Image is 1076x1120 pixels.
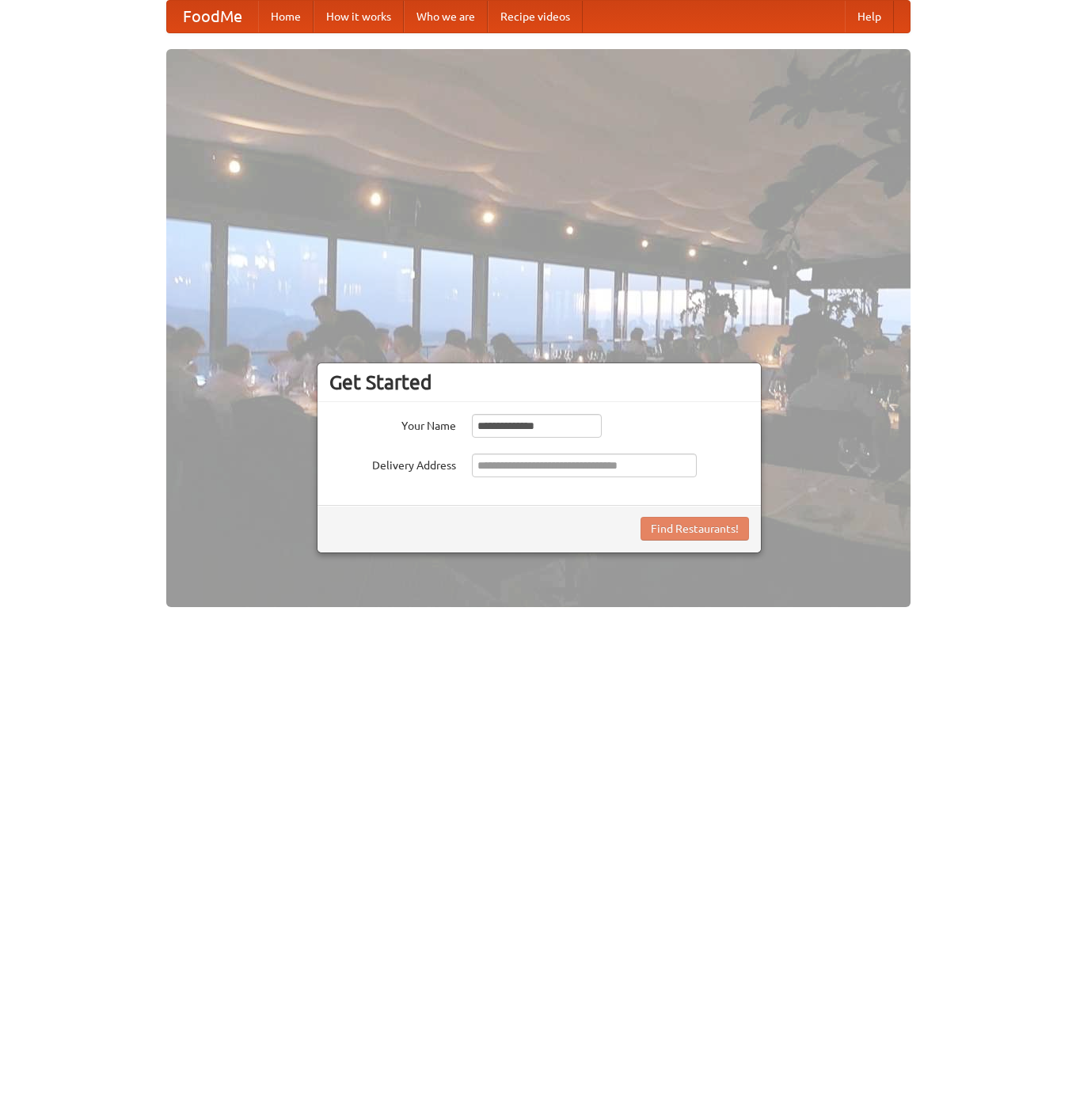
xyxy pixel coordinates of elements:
[167,1,258,32] a: FoodMe
[404,1,488,32] a: Who we are
[258,1,314,32] a: Home
[314,1,404,32] a: How it works
[488,1,583,32] a: Recipe videos
[845,1,894,32] a: Help
[329,414,456,434] label: Your Name
[329,454,456,473] label: Delivery Address
[329,370,749,394] h3: Get Started
[641,517,749,541] button: Find Restaurants!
